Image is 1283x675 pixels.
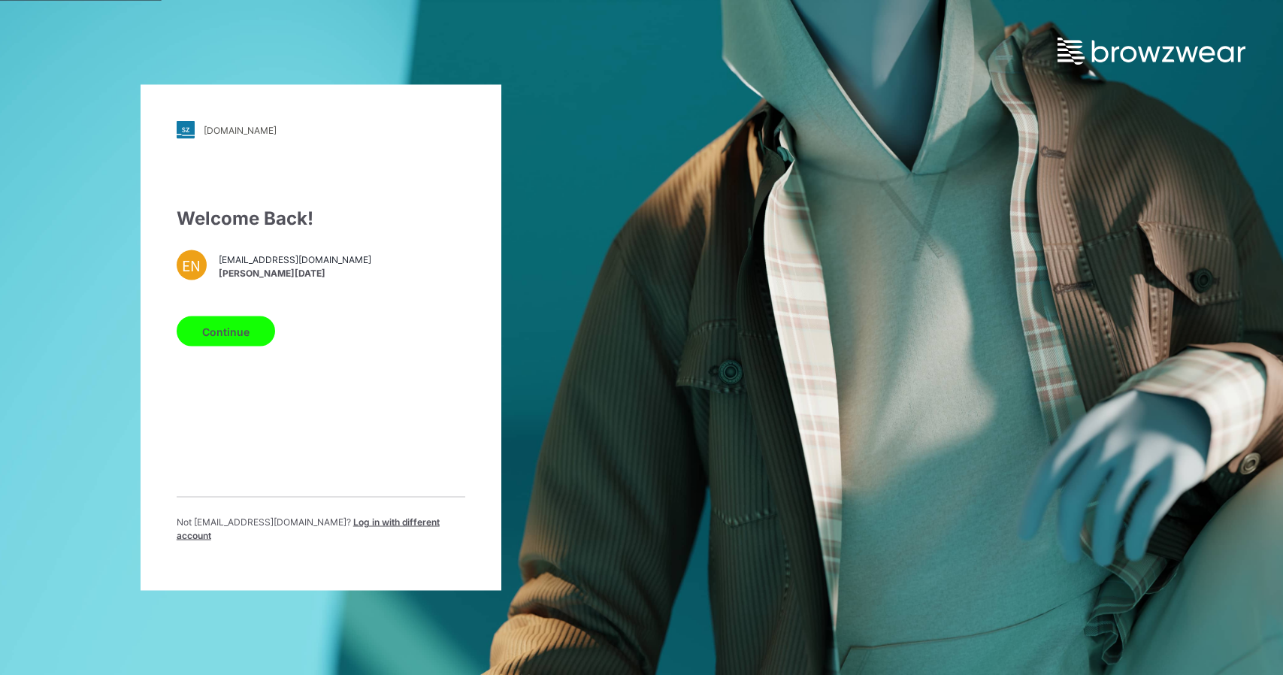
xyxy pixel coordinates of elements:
[204,124,277,135] div: [DOMAIN_NAME]
[177,516,465,543] p: Not [EMAIL_ADDRESS][DOMAIN_NAME] ?
[177,316,275,347] button: Continue
[177,250,207,280] div: EN
[1058,38,1245,65] img: browzwear-logo.e42bd6dac1945053ebaf764b6aa21510.svg
[219,266,371,280] span: [PERSON_NAME][DATE]
[177,121,465,139] a: [DOMAIN_NAME]
[177,205,465,232] div: Welcome Back!
[219,253,371,266] span: [EMAIL_ADDRESS][DOMAIN_NAME]
[177,121,195,139] img: stylezone-logo.562084cfcfab977791bfbf7441f1a819.svg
